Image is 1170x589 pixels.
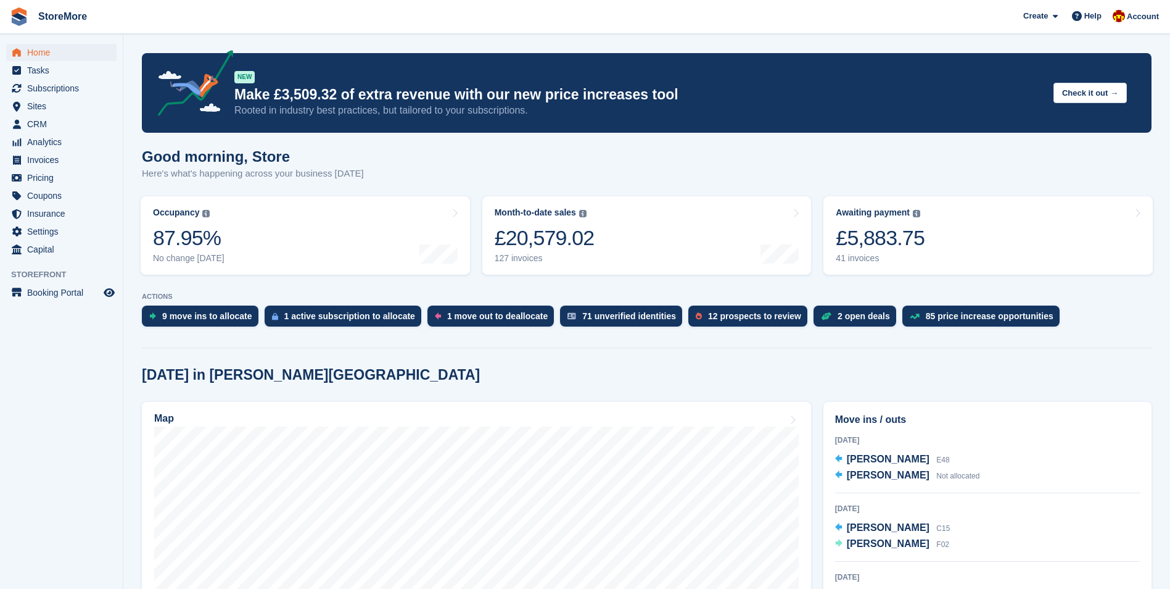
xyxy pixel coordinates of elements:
a: 1 move out to deallocate [427,306,560,333]
span: Subscriptions [27,80,101,97]
h2: Map [154,413,174,424]
span: Create [1023,10,1048,22]
a: menu [6,169,117,186]
button: Check it out → [1053,83,1127,103]
img: deal-1b604bf984904fb50ccaf53a9ad4b4a5d6e5aea283cecdc64d6e3604feb123c2.svg [821,312,831,320]
a: Preview store [102,285,117,300]
span: Capital [27,241,101,258]
div: NEW [234,71,255,83]
div: 1 active subscription to allocate [284,311,415,321]
span: [PERSON_NAME] [847,522,929,533]
span: Help [1084,10,1102,22]
img: icon-info-grey-7440780725fd019a000dd9b08b2336e03edf1995a4989e88bcd33f0948082b44.svg [579,210,587,217]
a: menu [6,151,117,169]
a: 12 prospects to review [688,306,814,333]
span: [PERSON_NAME] [847,454,929,464]
a: menu [6,44,117,61]
span: Tasks [27,62,101,79]
a: 2 open deals [814,306,902,333]
div: Month-to-date sales [495,207,576,218]
span: Storefront [11,269,123,281]
span: Not allocated [936,472,979,480]
p: ACTIONS [142,293,1151,301]
img: Store More Team [1113,10,1125,22]
a: menu [6,187,117,204]
div: £20,579.02 [495,225,595,251]
a: Awaiting payment £5,883.75 41 invoices [823,196,1153,275]
img: move_ins_to_allocate_icon-fdf77a2bb77ea45bf5b3d319d69a93e2d87916cf1d5bf7949dd705db3b84f3ca.svg [149,312,156,320]
a: Occupancy 87.95% No change [DATE] [141,196,470,275]
a: menu [6,284,117,301]
span: F02 [936,540,949,549]
a: [PERSON_NAME] E48 [835,452,950,468]
p: Here's what's happening across your business [DATE] [142,167,364,181]
div: 41 invoices [836,253,925,264]
a: 71 unverified identities [560,306,688,333]
a: 1 active subscription to allocate [265,306,427,333]
span: [PERSON_NAME] [847,538,929,549]
img: icon-info-grey-7440780725fd019a000dd9b08b2336e03edf1995a4989e88bcd33f0948082b44.svg [913,210,920,217]
div: [DATE] [835,435,1140,446]
img: price_increase_opportunities-93ffe204e8149a01c8c9dc8f82e8f89637d9d84a8eef4429ea346261dce0b2c0.svg [910,314,920,319]
p: Make £3,509.32 of extra revenue with our new price increases tool [234,86,1044,104]
h1: Good morning, Store [142,148,364,165]
img: stora-icon-8386f47178a22dfd0bd8f6a31ec36ba5ce8667c1dd55bd0f319d3a0aa187defe.svg [10,7,28,26]
div: 87.95% [153,225,225,251]
div: 1 move out to deallocate [447,311,548,321]
img: price-adjustments-announcement-icon-8257ccfd72463d97f412b2fc003d46551f7dbcb40ab6d574587a9cd5c0d94... [147,50,234,120]
h2: [DATE] in [PERSON_NAME][GEOGRAPHIC_DATA] [142,367,480,383]
span: Home [27,44,101,61]
div: Occupancy [153,207,199,218]
div: 127 invoices [495,253,595,264]
div: Awaiting payment [836,207,910,218]
a: [PERSON_NAME] Not allocated [835,468,980,484]
span: Insurance [27,205,101,222]
div: £5,883.75 [836,225,925,251]
h2: Move ins / outs [835,412,1140,427]
a: menu [6,205,117,222]
span: Coupons [27,187,101,204]
span: Booking Portal [27,284,101,301]
span: Settings [27,223,101,240]
img: move_outs_to_deallocate_icon-f764333ba52eb49d3ac5e1228854f67142a1ed5810a6f6cc68b1a99e826820c5.svg [435,312,441,320]
a: 9 move ins to allocate [142,306,265,333]
div: 71 unverified identities [582,311,676,321]
img: active_subscription_to_allocate_icon-d502201f5373d7db506a760aba3b589e785aa758c864c3986d89f69b8ff3... [272,312,278,320]
div: 9 move ins to allocate [162,311,252,321]
a: 85 price increase opportunities [902,306,1066,333]
a: menu [6,115,117,133]
span: Invoices [27,151,101,169]
div: 2 open deals [838,311,890,321]
span: Pricing [27,169,101,186]
div: No change [DATE] [153,253,225,264]
img: prospect-51fa495bee0391a8d652442698ab0144808aea92771e9ea1ae160a38d050c398.svg [696,312,702,320]
a: [PERSON_NAME] C15 [835,520,950,537]
a: menu [6,62,117,79]
span: Sites [27,98,101,115]
span: Analytics [27,133,101,151]
a: menu [6,223,117,240]
p: Rooted in industry best practices, but tailored to your subscriptions. [234,104,1044,117]
span: E48 [936,456,949,464]
span: C15 [936,524,950,533]
a: menu [6,80,117,97]
a: StoreMore [33,6,92,27]
img: verify_identity-adf6edd0f0f0b5bbfe63781bf79b02c33cf7c696d77639b501bdc392416b5a36.svg [567,312,576,320]
a: menu [6,98,117,115]
a: Month-to-date sales £20,579.02 127 invoices [482,196,812,275]
a: menu [6,241,117,258]
div: 85 price increase opportunities [926,311,1053,321]
img: icon-info-grey-7440780725fd019a000dd9b08b2336e03edf1995a4989e88bcd33f0948082b44.svg [202,210,210,217]
span: Account [1127,10,1159,23]
div: [DATE] [835,572,1140,583]
span: [PERSON_NAME] [847,470,929,480]
div: 12 prospects to review [708,311,801,321]
div: [DATE] [835,503,1140,514]
a: [PERSON_NAME] F02 [835,537,949,553]
a: menu [6,133,117,151]
span: CRM [27,115,101,133]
